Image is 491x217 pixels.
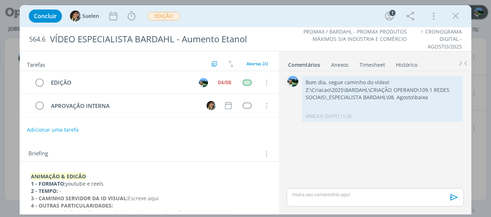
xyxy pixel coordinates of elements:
div: 04/08 [218,80,231,85]
a: Timesheet [359,58,385,69]
button: S [205,100,216,111]
div: 1 [389,10,396,16]
img: S [70,11,81,22]
a: Comentários [288,58,321,69]
span: 564.6 [29,35,46,43]
button: 1 [384,10,395,22]
a: PROMAX / BARDAHL - PROMAX PRODUTOS MÁXIMOS S/A INDÚSTRIA E COMÉRCIO [303,28,407,42]
span: Briefing [28,149,48,159]
span: Tarefas [27,59,45,68]
span: EDIÇÃO [148,12,180,20]
span: [DATE] 11:20 [325,113,351,120]
strong: 3 - CAMINHO SERVIDOR DA ID VISUAL: [31,195,128,202]
p: Z:\Criacao\2025\BARDAHL\CRIAÇÃO OPERAND\109.1 REDES SOCIAIS\_ESPECIALISTA BARDAHL\08. Agosto\baixa [306,86,459,101]
div: EDIÇÃO [48,78,192,87]
img: V [199,78,208,87]
button: Concluir [29,9,62,23]
strong: 4 - OUTRAS PARTICULARIDADES: [31,202,113,209]
a: CRONOGRAMA DIGITAL - AGOSTO/2025 [425,28,462,50]
span: Escreve aqui [128,195,159,202]
strong: 1 - FORMATO: [31,180,66,187]
button: EDIÇÃO [147,12,180,21]
a: Histórico [396,58,418,69]
p: youtube e reels [31,180,268,187]
img: V [287,76,298,87]
span: Concluir [34,13,57,19]
div: Anexos [331,61,349,69]
button: V [198,77,209,88]
button: SSuelen [70,11,99,22]
span: Abertas 2/2 [247,61,268,66]
p: VINICIUS [306,113,323,120]
div: dialog [20,5,471,214]
span: - [59,187,61,194]
div: VÍDEO ESPECIALISTA BARDAHL - Aumento Etanol [47,30,279,48]
p: Bom dia, segue caminho do vídeo! [306,79,459,86]
div: APROVAÇÃO INTERNA [48,101,200,111]
img: S [207,101,216,110]
img: arrow-down-up.svg [228,61,233,67]
button: Adicionar uma tarefa [27,123,79,136]
strong: ANIMAÇÃO & EDICÃO [31,173,86,180]
strong: 2 - TEMPO: [31,187,58,194]
span: Suelen [82,13,99,19]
